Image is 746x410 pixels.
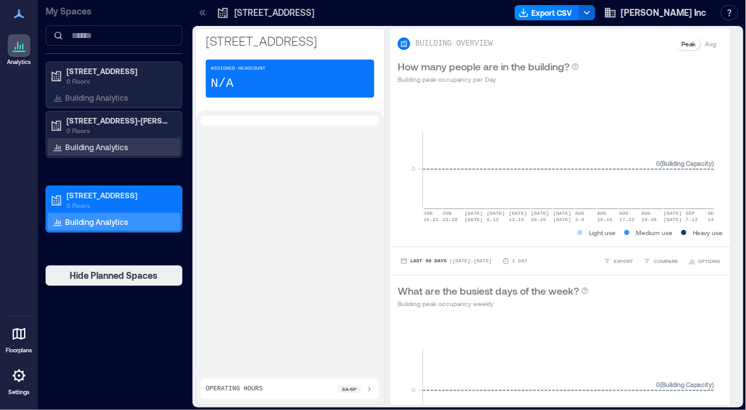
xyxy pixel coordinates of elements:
[531,217,547,222] text: 20-26
[619,210,629,216] text: AUG
[686,255,723,267] button: OPTIONS
[686,210,695,216] text: SEP
[487,217,499,222] text: 6-12
[65,217,128,227] p: Building Analytics
[211,75,234,93] p: N/A
[398,255,495,267] button: Last 90 Days |[DATE]-[DATE]
[2,319,36,358] a: Floorplans
[66,125,173,136] p: 0 Floors
[597,217,612,222] text: 10-16
[65,142,128,152] p: Building Analytics
[234,6,314,19] p: [STREET_ADDRESS]
[46,266,182,286] button: Hide Planned Spaces
[575,210,585,216] text: AUG
[589,227,616,238] p: Light use
[8,388,30,396] p: Settings
[4,361,34,400] a: Settings
[65,93,128,103] p: Building Analytics
[708,210,718,216] text: SEP
[575,217,585,222] text: 3-9
[553,210,572,216] text: [DATE]
[705,39,717,49] p: Avg
[515,5,579,20] button: Export CSV
[46,5,182,18] p: My Spaces
[66,200,173,210] p: 0 Floors
[66,66,173,76] p: [STREET_ADDRESS]
[412,165,416,172] tspan: 0
[642,217,657,222] text: 24-30
[487,210,505,216] text: [DATE]
[664,217,682,222] text: [DATE]
[509,210,528,216] text: [DATE]
[6,347,32,354] p: Floorplans
[7,58,31,66] p: Analytics
[601,255,636,267] button: EXPORT
[424,210,433,216] text: JUN
[621,6,707,19] span: [PERSON_NAME] Inc
[619,217,635,222] text: 17-23
[531,210,550,216] text: [DATE]
[66,115,173,125] p: [STREET_ADDRESS]-[PERSON_NAME] Alley
[412,386,416,394] tspan: 0
[636,227,673,238] p: Medium use
[597,210,607,216] text: AUG
[654,257,678,265] span: COMPARE
[681,39,695,49] p: Peak
[70,269,158,282] span: Hide Planned Spaces
[206,384,263,394] p: Operating Hours
[686,217,698,222] text: 7-13
[66,190,173,200] p: [STREET_ADDRESS]
[465,210,483,216] text: [DATE]
[66,76,173,86] p: 0 Floors
[398,59,569,74] p: How many people are in the building?
[443,217,458,222] text: 22-28
[424,217,439,222] text: 15-21
[443,210,452,216] text: JUN
[509,217,524,222] text: 13-19
[206,32,374,49] p: [STREET_ADDRESS]
[398,74,579,84] p: Building peak occupancy per Day
[553,217,572,222] text: [DATE]
[708,217,723,222] text: 14-20
[664,210,682,216] text: [DATE]
[693,227,723,238] p: Heavy use
[3,30,35,70] a: Analytics
[614,257,633,265] span: EXPORT
[699,257,721,265] span: OPTIONS
[342,385,357,393] p: 8a - 6p
[398,298,589,309] p: Building peak occupancy weekly
[415,39,493,49] p: BUILDING OVERVIEW
[512,257,528,265] p: 1 Day
[642,210,651,216] text: AUG
[398,283,579,298] p: What are the busiest days of the week?
[641,255,681,267] button: COMPARE
[211,65,265,72] p: Assigned Headcount
[600,3,711,23] button: [PERSON_NAME] Inc
[465,217,483,222] text: [DATE]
